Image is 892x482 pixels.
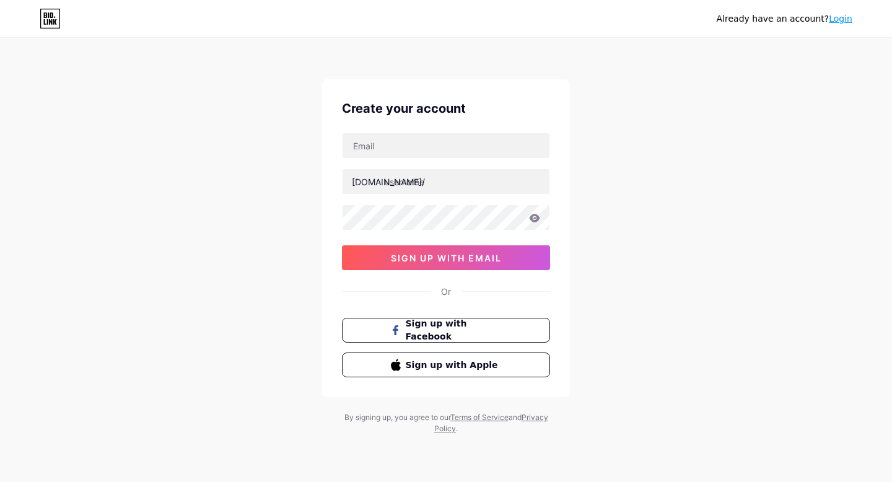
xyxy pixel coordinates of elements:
[391,253,502,263] span: sign up with email
[341,412,551,434] div: By signing up, you agree to our and .
[342,353,550,377] button: Sign up with Apple
[406,359,502,372] span: Sign up with Apple
[343,169,549,194] input: username
[829,14,852,24] a: Login
[441,285,451,298] div: Or
[343,133,549,158] input: Email
[406,317,502,343] span: Sign up with Facebook
[717,12,852,25] div: Already have an account?
[342,99,550,118] div: Create your account
[450,413,509,422] a: Terms of Service
[352,175,425,188] div: [DOMAIN_NAME]/
[342,318,550,343] button: Sign up with Facebook
[342,245,550,270] button: sign up with email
